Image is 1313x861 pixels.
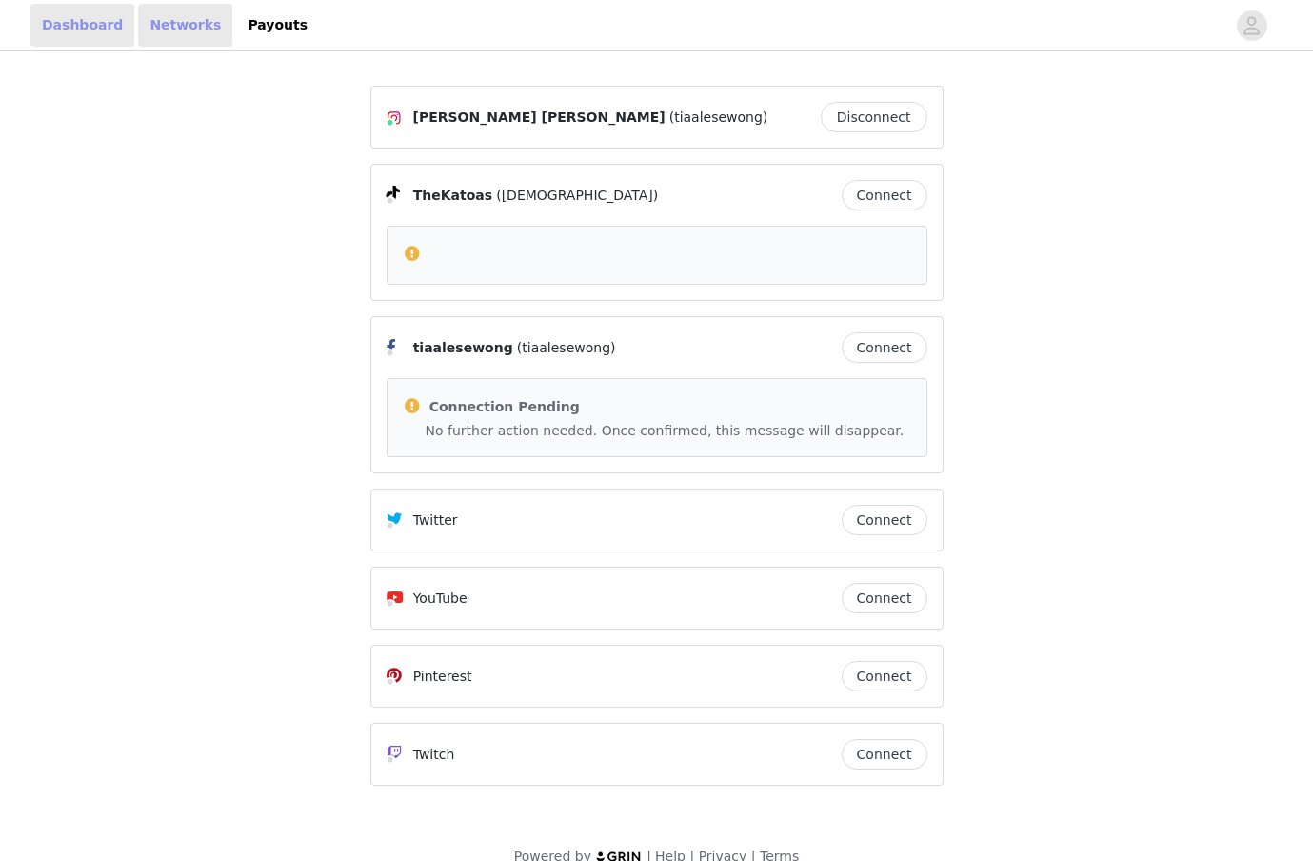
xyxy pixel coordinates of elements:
[842,505,927,535] button: Connect
[387,110,402,126] img: Instagram Icon
[413,108,666,128] span: [PERSON_NAME] [PERSON_NAME]
[138,4,232,47] a: Networks
[236,4,319,47] a: Payouts
[413,186,492,206] span: TheKatoas
[842,661,927,691] button: Connect
[842,180,927,210] button: Connect
[30,4,134,47] a: Dashboard
[1243,10,1261,41] div: avatar
[842,739,927,770] button: Connect
[669,108,768,128] span: (tiaalesewong)
[413,589,468,609] p: YouTube
[413,511,458,531] p: Twitter
[413,338,513,358] span: tiaalesewong
[842,332,927,363] button: Connect
[821,102,927,132] button: Disconnect
[413,745,455,765] p: Twitch
[426,421,911,441] p: No further action needed. Once confirmed, this message will disappear.
[496,186,658,206] span: ([DEMOGRAPHIC_DATA])
[842,583,927,613] button: Connect
[413,667,472,687] p: Pinterest
[517,338,616,358] span: (tiaalesewong)
[429,399,580,414] span: Connection Pending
